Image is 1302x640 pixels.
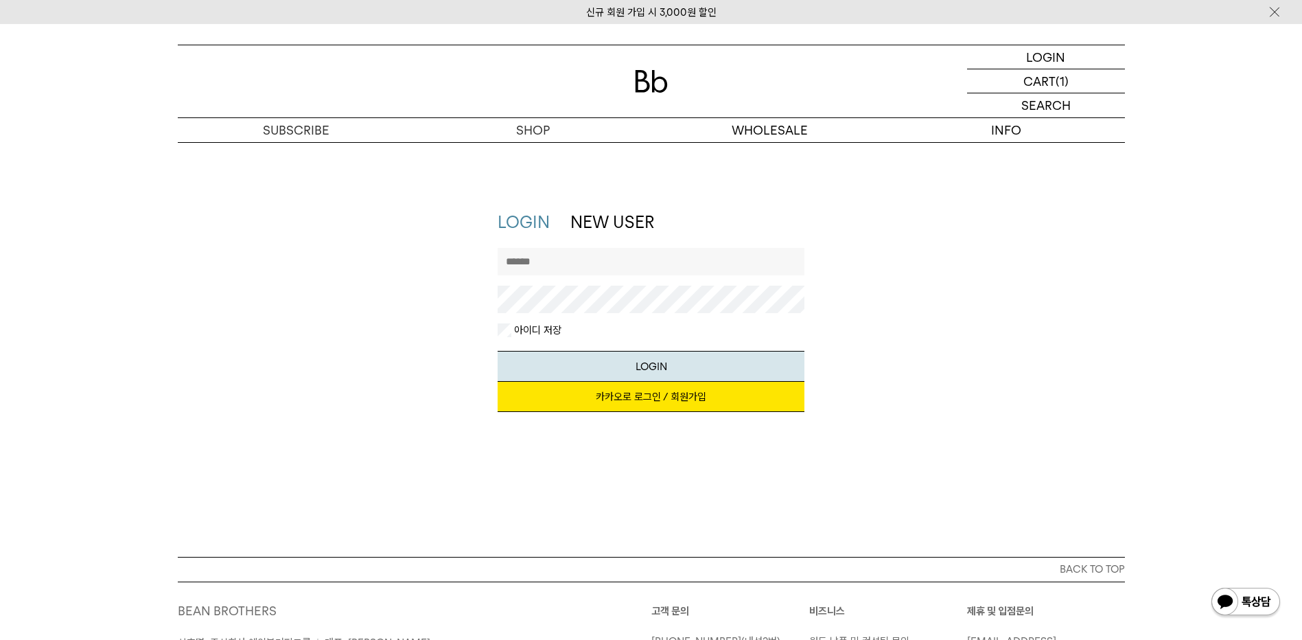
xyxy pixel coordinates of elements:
button: LOGIN [498,351,804,382]
p: INFO [888,118,1125,142]
p: LOGIN [1026,45,1065,69]
a: LOGIN [498,212,550,232]
p: WHOLESALE [651,118,888,142]
label: 아이디 저장 [511,323,561,337]
a: 카카오로 로그인 / 회원가입 [498,382,804,412]
a: BEAN BROTHERS [178,604,277,618]
a: SHOP [415,118,651,142]
a: SUBSCRIBE [178,118,415,142]
p: (1) [1056,69,1069,93]
button: BACK TO TOP [178,557,1125,582]
p: 고객 문의 [651,603,809,619]
p: SEARCH [1021,93,1071,117]
p: 제휴 및 입점문의 [967,603,1125,619]
a: 신규 회원 가입 시 3,000원 할인 [586,6,717,19]
a: LOGIN [967,45,1125,69]
p: 비즈니스 [809,603,967,619]
a: NEW USER [570,212,654,232]
a: CART (1) [967,69,1125,93]
p: CART [1023,69,1056,93]
img: 로고 [635,70,668,93]
img: 카카오톡 채널 1:1 채팅 버튼 [1210,586,1281,619]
